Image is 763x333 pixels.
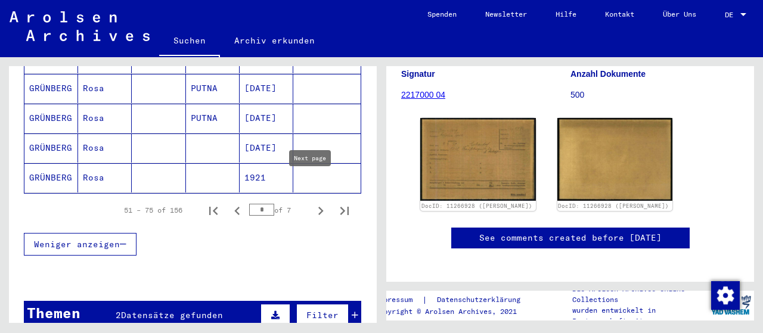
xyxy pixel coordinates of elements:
[421,203,532,209] a: DocID: 11266928 ([PERSON_NAME])
[116,310,121,320] span: 2
[240,74,293,103] mat-cell: [DATE]
[570,89,739,101] p: 500
[375,294,422,306] a: Impressum
[186,74,240,103] mat-cell: PUTNA
[401,69,435,79] b: Signatur
[34,239,120,250] span: Weniger anzeigen
[27,302,80,323] div: Themen
[309,198,333,222] button: Next page
[557,118,673,201] img: 002.jpg
[249,204,309,216] div: of 7
[24,133,78,163] mat-cell: GRÜNBERG
[78,163,132,192] mat-cell: Rosa
[201,198,225,222] button: First page
[296,304,349,326] button: Filter
[240,163,293,192] mat-cell: 1921
[186,104,240,133] mat-cell: PUTNA
[78,133,132,163] mat-cell: Rosa
[427,294,535,306] a: Datenschutzerklärung
[558,203,669,209] a: DocID: 11266928 ([PERSON_NAME])
[159,26,220,57] a: Suchen
[24,104,78,133] mat-cell: GRÜNBERG
[24,233,137,256] button: Weniger anzeigen
[375,294,535,306] div: |
[420,118,536,201] img: 001.jpg
[375,306,535,317] p: Copyright © Arolsen Archives, 2021
[121,310,223,320] span: Datensätze gefunden
[124,205,182,216] div: 51 – 75 of 156
[78,74,132,103] mat-cell: Rosa
[225,198,249,222] button: Previous page
[24,163,78,192] mat-cell: GRÜNBERG
[709,290,753,320] img: yv_logo.png
[220,26,329,55] a: Archiv erkunden
[725,11,738,19] span: DE
[10,11,150,41] img: Arolsen_neg.svg
[572,305,708,326] p: wurden entwickelt in Partnerschaft mit
[306,310,339,320] span: Filter
[240,133,293,163] mat-cell: [DATE]
[401,90,445,99] a: 2217000 04
[572,284,708,305] p: Die Arolsen Archives Online-Collections
[570,69,646,79] b: Anzahl Dokumente
[24,74,78,103] mat-cell: GRÜNBERG
[711,281,740,310] img: Zustimmung ändern
[78,104,132,133] mat-cell: Rosa
[333,198,356,222] button: Last page
[240,104,293,133] mat-cell: [DATE]
[479,232,662,244] a: See comments created before [DATE]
